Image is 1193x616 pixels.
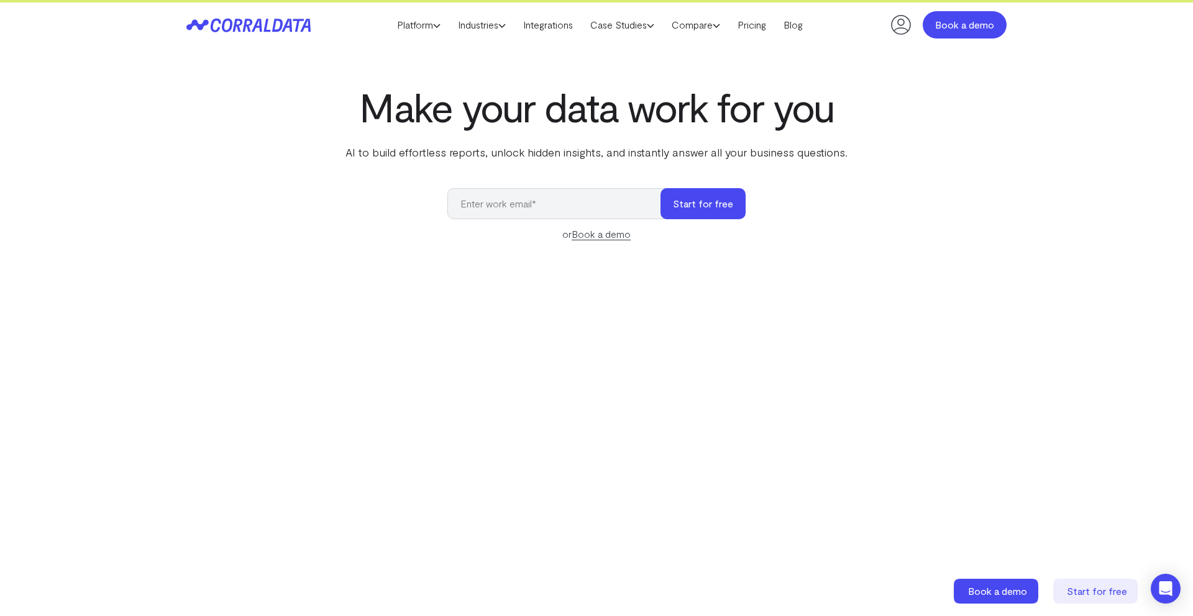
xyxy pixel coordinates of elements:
[388,16,449,34] a: Platform
[572,228,631,240] a: Book a demo
[1151,574,1181,604] div: Open Intercom Messenger
[660,188,746,219] button: Start for free
[968,585,1027,597] span: Book a demo
[514,16,582,34] a: Integrations
[1053,579,1140,604] a: Start for free
[954,579,1041,604] a: Book a demo
[923,11,1007,38] a: Book a demo
[775,16,811,34] a: Blog
[447,188,673,219] input: Enter work email*
[343,84,850,129] h1: Make your data work for you
[343,144,850,160] p: AI to build effortless reports, unlock hidden insights, and instantly answer all your business qu...
[447,227,746,242] div: or
[729,16,775,34] a: Pricing
[663,16,729,34] a: Compare
[582,16,663,34] a: Case Studies
[1067,585,1127,597] span: Start for free
[449,16,514,34] a: Industries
